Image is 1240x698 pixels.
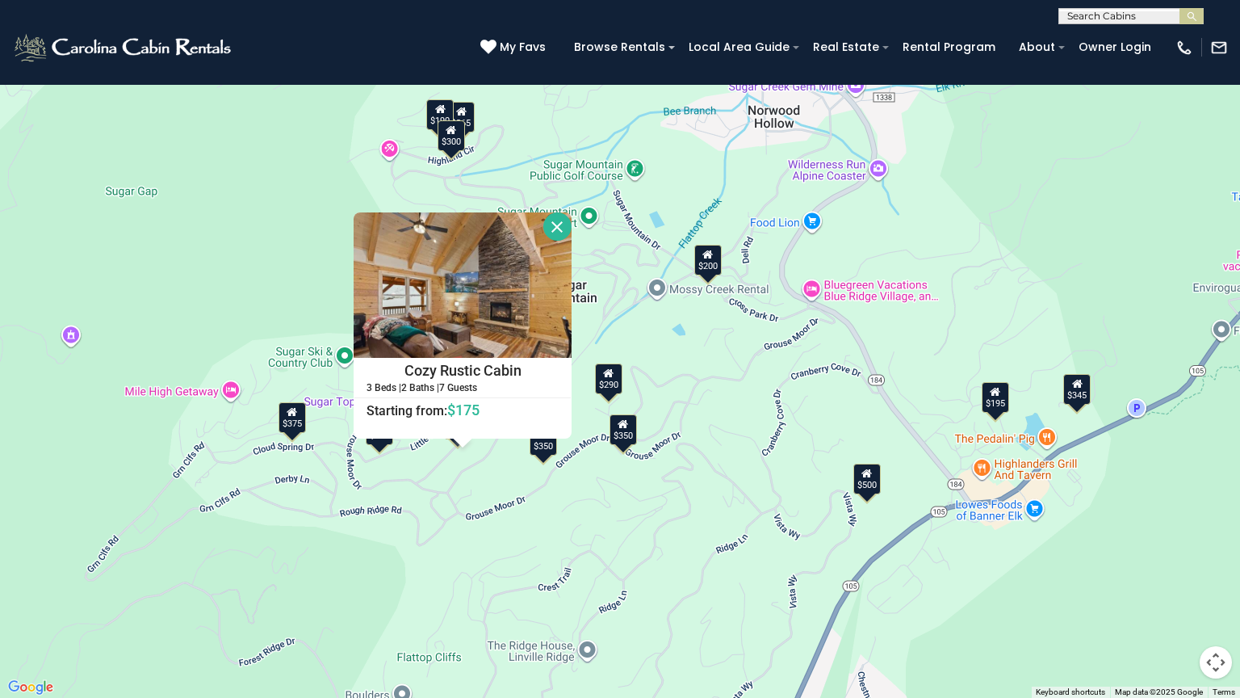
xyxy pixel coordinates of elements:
a: Real Estate [805,35,887,60]
a: Owner Login [1070,35,1159,60]
div: $195 [982,382,1009,413]
div: $345 [1063,374,1091,405]
div: $500 [853,464,881,494]
img: phone-regular-white.png [1175,39,1193,57]
img: White-1-2.png [12,32,236,64]
a: About [1011,35,1063,60]
a: My Favs [480,39,550,57]
span: My Favs [500,39,546,56]
a: Browse Rentals [566,35,673,60]
a: Rental Program [894,35,1003,60]
img: mail-regular-white.png [1210,39,1228,57]
a: Local Area Guide [681,35,798,60]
